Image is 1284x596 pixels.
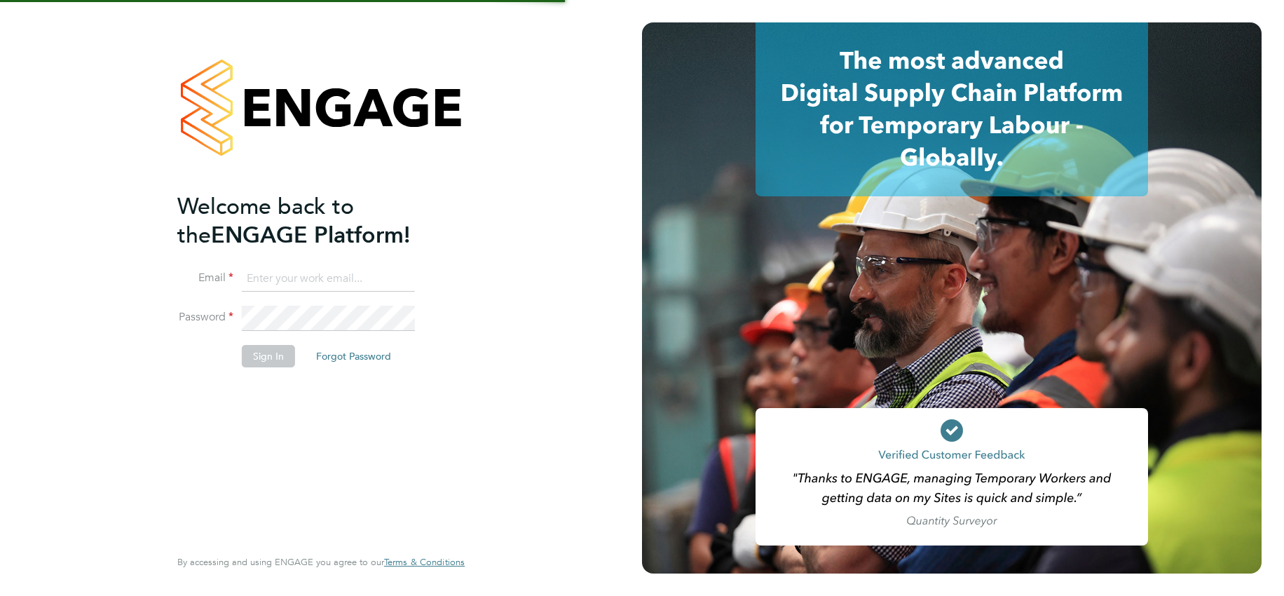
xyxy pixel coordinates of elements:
span: Terms & Conditions [384,556,465,568]
span: By accessing and using ENGAGE you agree to our [177,556,465,568]
label: Email [177,271,233,285]
label: Password [177,310,233,325]
a: Terms & Conditions [384,557,465,568]
button: Forgot Password [305,345,402,367]
button: Sign In [242,345,295,367]
h2: ENGAGE Platform! [177,192,451,250]
span: Welcome back to the [177,193,354,249]
input: Enter your work email... [242,266,415,292]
